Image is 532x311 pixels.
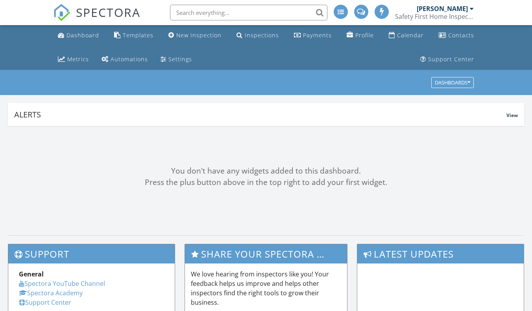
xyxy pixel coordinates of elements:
[191,269,341,307] p: We love hearing from inspectors like you! Your feedback helps us improve and helps other inspecto...
[8,244,175,263] h3: Support
[8,165,524,177] div: You don't have any widgets added to this dashboard.
[176,31,222,39] div: New Inspection
[417,52,477,67] a: Support Center
[53,4,70,21] img: The Best Home Inspection Software - Spectora
[67,55,89,63] div: Metrics
[357,244,524,263] h3: Latest Updates
[8,177,524,188] div: Press the plus button above in the top right to add your first widget.
[436,28,477,43] a: Contacts
[397,31,424,39] div: Calendar
[19,279,105,288] a: Spectora YouTube Channel
[185,244,347,263] h3: Share Your Spectora Experience
[111,28,157,43] a: Templates
[98,52,151,67] a: Automations (Advanced)
[76,4,140,20] span: SPECTORA
[123,31,153,39] div: Templates
[428,55,474,63] div: Support Center
[355,31,374,39] div: Profile
[53,11,140,27] a: SPECTORA
[386,28,427,43] a: Calendar
[14,109,506,120] div: Alerts
[506,112,518,119] span: View
[291,28,335,43] a: Payments
[448,31,474,39] div: Contacts
[170,5,327,20] input: Search everything...
[55,28,102,43] a: Dashboard
[55,52,92,67] a: Metrics
[344,28,377,43] a: Company Profile
[168,55,192,63] div: Settings
[245,31,279,39] div: Inspections
[19,289,83,297] a: Spectora Academy
[66,31,99,39] div: Dashboard
[233,28,282,43] a: Inspections
[417,5,468,13] div: [PERSON_NAME]
[431,77,474,88] button: Dashboards
[111,55,148,63] div: Automations
[19,298,71,307] a: Support Center
[303,31,332,39] div: Payments
[19,270,44,278] strong: General
[395,13,474,20] div: Safety First Home Inspections Inc
[435,80,470,86] div: Dashboards
[165,28,225,43] a: New Inspection
[157,52,195,67] a: Settings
